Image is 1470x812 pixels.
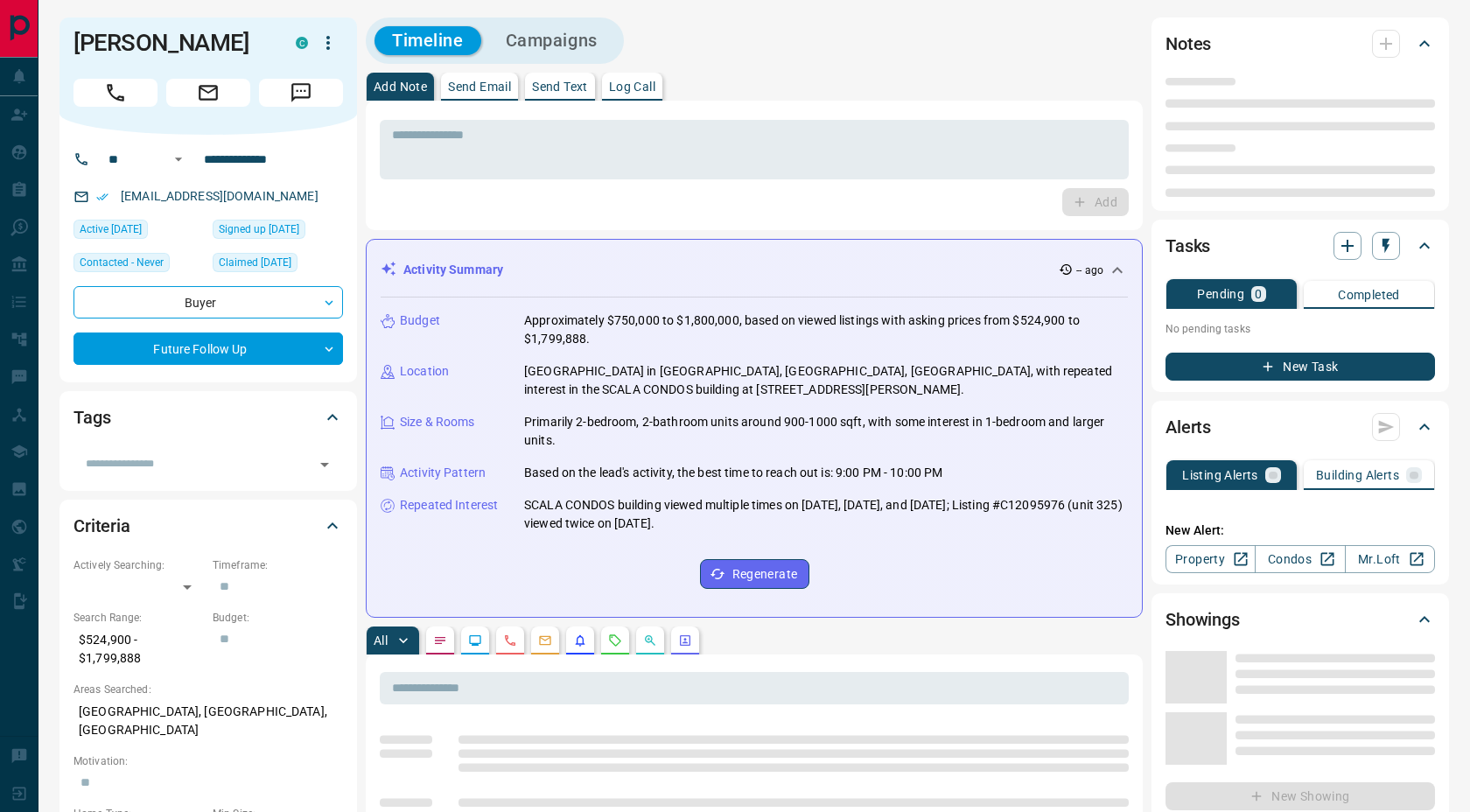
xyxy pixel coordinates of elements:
button: Open [312,452,337,477]
svg: Listing Alerts [573,633,587,647]
div: Tasks [1165,225,1435,267]
span: Message [259,79,343,107]
a: Condos [1255,545,1345,573]
p: No pending tasks [1165,316,1435,342]
p: Motivation: [73,753,343,769]
a: Property [1165,545,1256,573]
p: SCALA CONDOS building viewed multiple times on [DATE], [DATE], and [DATE]; Listing #C12095976 (un... [524,496,1128,533]
svg: Opportunities [643,633,657,647]
svg: Email Verified [96,191,108,203]
p: Add Note [374,80,427,93]
h2: Notes [1165,30,1211,58]
svg: Requests [608,633,622,647]
p: 0 [1255,288,1262,300]
div: Tags [73,396,343,438]
p: Primarily 2-bedroom, 2-bathroom units around 900-1000 sqft, with some interest in 1-bedroom and l... [524,413,1128,450]
p: Timeframe: [213,557,343,573]
span: Call [73,79,157,107]
svg: Lead Browsing Activity [468,633,482,647]
div: Activity Summary-- ago [381,254,1128,286]
p: Listing Alerts [1182,469,1258,481]
p: -- ago [1076,262,1103,278]
div: Showings [1165,598,1435,640]
h2: Criteria [73,512,130,540]
span: Contacted - Never [80,254,164,271]
span: Claimed [DATE] [219,254,291,271]
p: Activity Summary [403,261,503,279]
div: Fri Nov 29 2024 [213,253,343,277]
div: Notes [1165,23,1435,65]
h2: Alerts [1165,413,1211,441]
button: Campaigns [488,26,615,55]
p: Search Range: [73,610,204,626]
p: Activity Pattern [400,464,486,482]
p: Pending [1197,288,1244,300]
div: Future Follow Up [73,332,343,365]
p: Based on the lead's activity, the best time to reach out is: 9:00 PM - 10:00 PM [524,464,942,482]
p: Send Text [532,80,588,93]
button: Regenerate [700,559,809,589]
p: Actively Searching: [73,557,204,573]
a: Mr.Loft [1345,545,1435,573]
div: Fri Nov 29 2024 [213,220,343,244]
h1: [PERSON_NAME] [73,29,269,57]
p: Location [400,362,449,381]
p: [GEOGRAPHIC_DATA] in [GEOGRAPHIC_DATA], [GEOGRAPHIC_DATA], [GEOGRAPHIC_DATA], with repeated inter... [524,362,1128,399]
p: Building Alerts [1316,469,1399,481]
button: Open [168,149,189,170]
p: Budget [400,311,440,330]
span: Email [166,79,250,107]
button: Timeline [374,26,481,55]
button: New Task [1165,353,1435,381]
p: $524,900 - $1,799,888 [73,626,204,673]
svg: Agent Actions [678,633,692,647]
p: Approximately $750,000 to $1,800,000, based on viewed listings with asking prices from $524,900 t... [524,311,1128,348]
div: condos.ca [296,37,308,49]
p: All [374,634,388,647]
p: Log Call [609,80,655,93]
a: [EMAIL_ADDRESS][DOMAIN_NAME] [121,189,318,203]
p: Budget: [213,610,343,626]
div: Buyer [73,286,343,318]
p: New Alert: [1165,521,1435,540]
div: Sun Aug 10 2025 [73,220,204,244]
p: Areas Searched: [73,682,343,697]
p: Send Email [448,80,511,93]
p: [GEOGRAPHIC_DATA], [GEOGRAPHIC_DATA], [GEOGRAPHIC_DATA] [73,697,343,745]
span: Active [DATE] [80,220,142,238]
p: Size & Rooms [400,413,475,431]
p: Repeated Interest [400,496,498,514]
h2: Showings [1165,605,1240,633]
svg: Notes [433,633,447,647]
p: Completed [1338,289,1400,301]
svg: Emails [538,633,552,647]
h2: Tags [73,403,110,431]
svg: Calls [503,633,517,647]
span: Signed up [DATE] [219,220,299,238]
h2: Tasks [1165,232,1210,260]
div: Alerts [1165,406,1435,448]
div: Criteria [73,505,343,547]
